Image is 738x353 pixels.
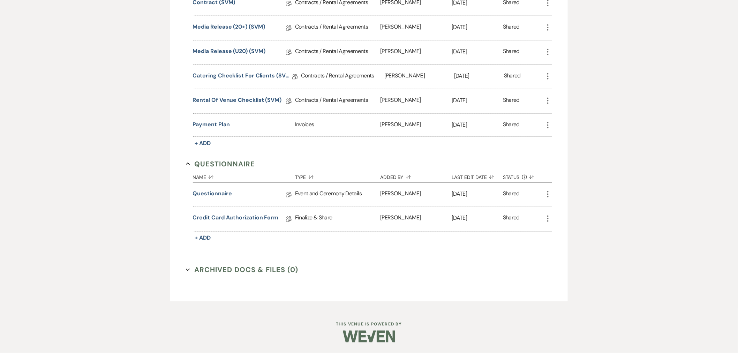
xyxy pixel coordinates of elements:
a: Media Release (U20) (SVM) [193,47,265,58]
div: Contracts / Rental Agreements [295,89,380,113]
a: Media Release (20+) (SVM) [193,23,265,33]
div: [PERSON_NAME] [380,183,452,207]
button: Questionnaire [186,159,255,169]
a: Rental of Venue Checklist (SVM) [193,96,282,107]
button: Archived Docs & Files (0) [186,265,299,275]
p: [DATE] [452,96,503,105]
p: [DATE] [452,120,503,129]
div: [PERSON_NAME] [380,40,452,65]
span: + Add [195,140,211,147]
button: Status [503,169,544,182]
p: [DATE] [454,72,504,81]
div: Invoices [295,114,380,136]
div: Shared [503,96,520,107]
a: Questionnaire [193,189,232,200]
a: Catering Checklist for Clients (SVM) [193,72,292,82]
span: Status [503,175,520,180]
button: + Add [193,138,213,148]
div: Contracts / Rental Agreements [301,65,384,89]
p: [DATE] [452,189,503,198]
div: Shared [503,189,520,200]
p: [DATE] [452,47,503,56]
div: Finalize & Share [295,207,380,231]
button: Added By [380,169,452,182]
div: Shared [503,120,520,130]
button: Last Edit Date [452,169,503,182]
div: [PERSON_NAME] [380,114,452,136]
img: Weven Logo [343,324,395,349]
a: Credit Card Authorization Form [193,214,279,225]
div: Shared [503,47,520,58]
div: [PERSON_NAME] [380,207,452,231]
button: Name [193,169,295,182]
button: Type [295,169,380,182]
p: [DATE] [452,23,503,32]
button: + Add [193,233,213,243]
p: [DATE] [452,214,503,223]
div: [PERSON_NAME] [380,89,452,113]
div: Event and Ceremony Details [295,183,380,207]
div: Shared [504,72,521,82]
div: Shared [503,23,520,33]
div: Shared [503,214,520,225]
button: Payment Plan [193,120,230,129]
div: [PERSON_NAME] [380,16,452,40]
span: + Add [195,234,211,242]
div: [PERSON_NAME] [384,65,454,89]
div: Contracts / Rental Agreements [295,40,380,65]
div: Contracts / Rental Agreements [295,16,380,40]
